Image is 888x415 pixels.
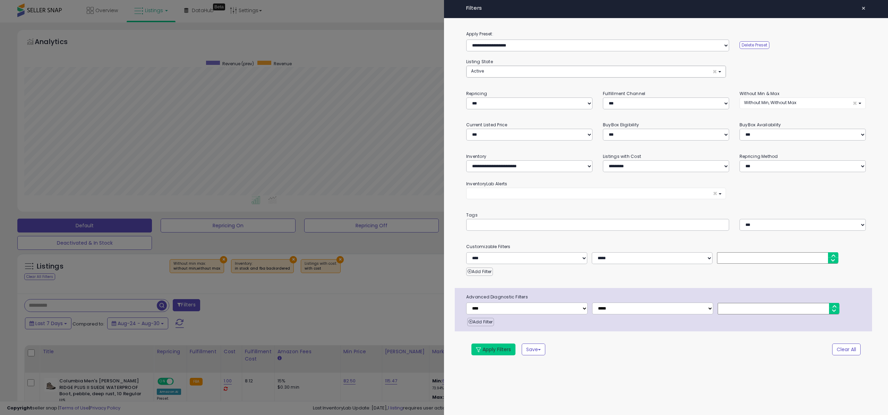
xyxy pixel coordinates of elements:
button: Add Filter [466,268,493,276]
span: Advanced Diagnostic Filters [461,293,872,301]
small: Repricing [466,91,487,96]
small: Tags [461,211,871,219]
h4: Filters [466,5,866,11]
button: × [859,3,869,13]
button: Save [522,344,545,355]
span: × [712,68,717,75]
button: Apply Filters [471,344,515,355]
label: Apply Preset: [461,30,871,38]
button: Without Min, Without Max × [740,98,866,109]
small: Current Listed Price [466,122,507,128]
span: × [713,190,717,197]
button: Delete Preset [740,41,769,49]
span: × [861,3,866,13]
small: Inventory [466,153,486,159]
small: Fulfillment Channel [603,91,645,96]
small: BuyBox Eligibility [603,122,639,128]
small: BuyBox Availability [740,122,781,128]
span: Without Min, Without Max [744,100,796,105]
small: InventoryLab Alerts [466,181,507,187]
small: Listings with Cost [603,153,641,159]
button: Add Filter [467,318,494,326]
small: Listing State [466,59,493,65]
small: Without Min & Max [740,91,779,96]
small: Customizable Filters [461,243,871,251]
span: Active [471,68,484,74]
button: Clear All [832,344,861,355]
small: Repricing Method [740,153,778,159]
button: × [466,188,726,199]
span: × [853,100,857,107]
button: Active × [467,66,726,77]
